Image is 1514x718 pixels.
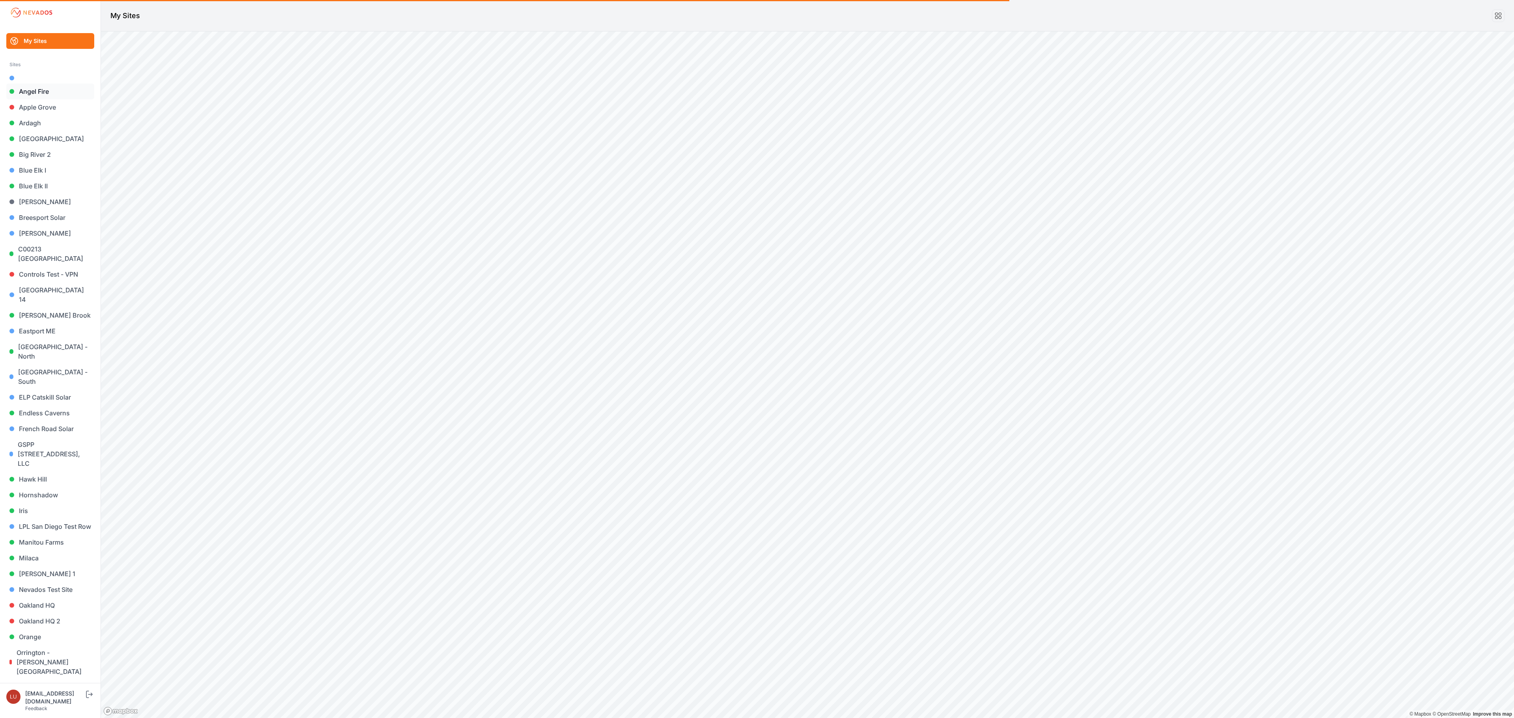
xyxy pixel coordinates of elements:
a: [GEOGRAPHIC_DATA] [6,131,94,147]
a: Manitou Farms [6,534,94,550]
a: Blue Elk II [6,178,94,194]
a: Mapbox logo [103,707,138,716]
a: Milaca [6,550,94,566]
a: Blue Elk I [6,162,94,178]
a: C00213 [GEOGRAPHIC_DATA] [6,241,94,266]
a: Orrington - [PERSON_NAME][GEOGRAPHIC_DATA] [6,645,94,679]
a: Oakland HQ 2 [6,613,94,629]
a: My Sites [6,33,94,49]
a: Mapbox [1410,711,1431,717]
canvas: Map [101,32,1514,718]
a: OpenStreetMap [1432,711,1471,717]
a: Feedback [25,705,47,711]
div: [EMAIL_ADDRESS][DOMAIN_NAME] [25,690,84,705]
div: Sites [9,60,91,69]
a: Orange [6,629,94,645]
a: Endless Caverns [6,405,94,421]
a: [PERSON_NAME] [6,225,94,241]
a: [PERSON_NAME] Brook [6,307,94,323]
a: GSPP [STREET_ADDRESS], LLC [6,437,94,471]
a: LPL San Diego Test Row [6,519,94,534]
a: Breesport Solar [6,210,94,225]
a: Hawk Hill [6,471,94,487]
img: luke.beaumont@nevados.solar [6,690,21,704]
a: Iris [6,503,94,519]
a: Angel Fire [6,84,94,99]
a: [GEOGRAPHIC_DATA] - North [6,339,94,364]
img: Nevados [9,6,54,19]
a: Oakland HQ [6,597,94,613]
a: Big River 2 [6,147,94,162]
a: Hornshadow [6,487,94,503]
a: Controls Test - VPN [6,266,94,282]
a: Ardagh [6,115,94,131]
a: French Road Solar [6,421,94,437]
a: ELP Catskill Solar [6,389,94,405]
a: [PERSON_NAME] [6,194,94,210]
a: [GEOGRAPHIC_DATA] 14 [6,282,94,307]
a: Map feedback [1473,711,1512,717]
a: [PERSON_NAME] [6,679,94,695]
a: [PERSON_NAME] 1 [6,566,94,582]
a: Apple Grove [6,99,94,115]
a: Nevados Test Site [6,582,94,597]
h1: My Sites [110,10,140,21]
a: [GEOGRAPHIC_DATA] - South [6,364,94,389]
a: Eastport ME [6,323,94,339]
